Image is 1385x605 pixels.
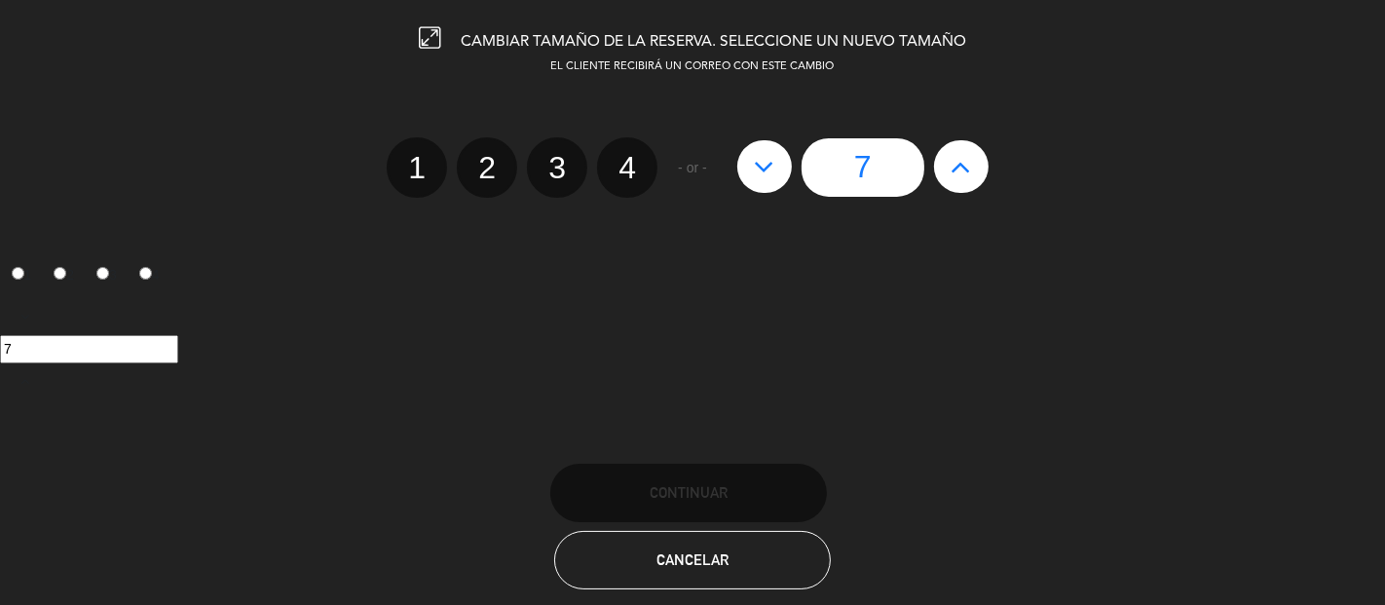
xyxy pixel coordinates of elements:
[597,137,657,198] label: 4
[128,259,170,292] label: 4
[554,531,831,589] button: Cancelar
[551,61,835,72] span: EL CLIENTE RECIBIRÁ UN CORREO CON ESTE CAMBIO
[387,137,447,198] label: 1
[96,267,109,280] input: 3
[656,551,729,568] span: Cancelar
[86,259,129,292] label: 3
[43,259,86,292] label: 2
[461,34,966,50] span: CAMBIAR TAMAÑO DE LA RESERVA. SELECCIONE UN NUEVO TAMAÑO
[678,157,707,179] span: - or -
[457,137,517,198] label: 2
[139,267,152,280] input: 4
[527,137,587,198] label: 3
[550,464,827,522] button: Continuar
[650,484,728,501] span: Continuar
[12,267,24,280] input: 1
[54,267,66,280] input: 2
